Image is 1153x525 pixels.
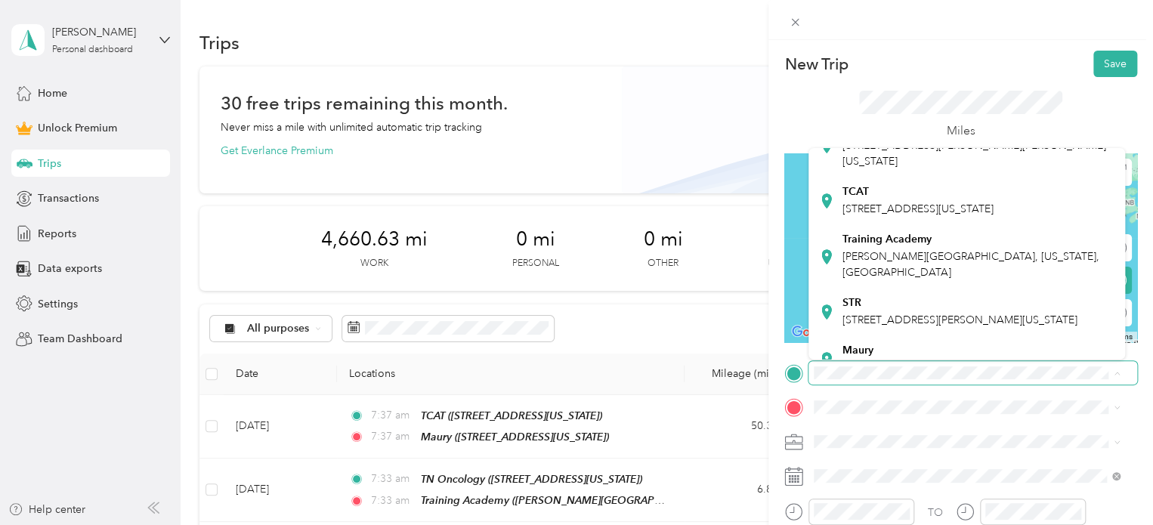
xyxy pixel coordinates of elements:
span: [STREET_ADDRESS][PERSON_NAME][US_STATE] [842,313,1077,326]
img: Google [788,323,838,342]
iframe: Everlance-gr Chat Button Frame [1068,440,1153,525]
strong: Training Academy [842,233,932,246]
a: Open this area in Google Maps (opens a new window) [788,323,838,342]
span: [STREET_ADDRESS][US_STATE] [842,202,994,215]
strong: STR [842,296,861,310]
span: [PERSON_NAME][GEOGRAPHIC_DATA], [US_STATE], [GEOGRAPHIC_DATA] [842,250,1099,279]
button: Save [1093,51,1137,77]
p: Miles [947,122,975,141]
strong: TCAT [842,185,869,199]
p: New Trip [784,54,848,75]
div: TO [928,505,943,520]
strong: Maury [842,344,873,357]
